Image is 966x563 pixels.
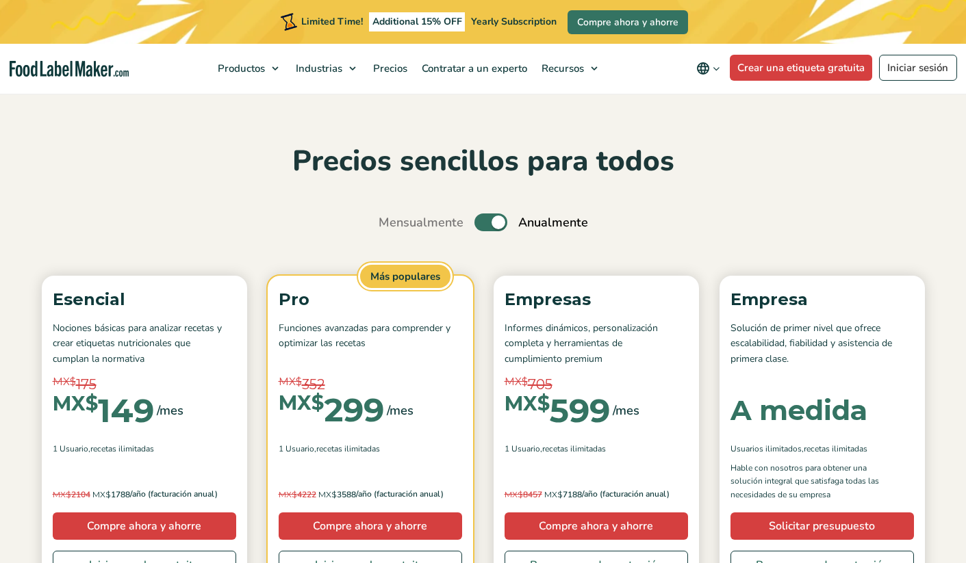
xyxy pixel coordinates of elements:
[366,44,411,93] a: Precios
[730,462,888,501] p: Hable con nosotros para obtener una solución integral que satisfaga todas las necesidades de su e...
[279,512,462,540] a: Compre ahora y ahorre
[76,374,97,395] span: 175
[358,263,453,291] span: Más populares
[730,397,867,424] div: A medida
[53,489,71,499] span: MX$
[279,287,462,313] p: Pro
[279,393,324,413] span: MX$
[318,489,337,499] span: MX$
[90,443,154,455] span: Recetas ilimitadas
[356,488,444,501] span: /año (facturación anual)
[568,10,688,34] a: Compre ahora y ahorre
[292,62,344,75] span: Industrias
[214,62,266,75] span: Productos
[53,394,98,414] span: MX$
[289,44,363,93] a: Industrias
[279,489,297,499] span: MX$
[537,62,585,75] span: Recursos
[53,321,236,367] p: Nociones básicas para analizar recetas y crear etiquetas nutricionales que cumplan la normativa
[730,287,914,313] p: Empresa
[379,213,463,232] span: Mensualmente
[505,512,688,540] a: Compre ahora y ahorre
[518,213,588,232] span: Anualmente
[528,374,552,395] span: 705
[730,443,804,455] span: Usuarios ilimitados,
[687,55,730,82] button: Change language
[544,489,563,499] span: MX$
[369,12,466,31] span: Additional 15% OFF
[474,213,507,231] label: Toggle
[279,321,462,367] p: Funciones avanzadas para comprender y optimizar las recetas
[53,394,154,427] div: 149
[879,55,957,81] a: Iniciar sesión
[730,321,914,367] p: Solución de primer nivel que ofrece escalabilidad, fiabilidad y asistencia de primera clase.
[804,443,867,455] span: Recetas ilimitadas
[505,374,528,390] span: MX$
[415,44,531,93] a: Contratar a un experto
[53,512,236,540] a: Compre ahora y ahorre
[316,443,380,455] span: Recetas ilimitadas
[730,512,914,540] a: Solicitar presupuesto
[613,401,639,420] span: /mes
[279,393,384,426] div: 299
[471,15,557,28] span: Yearly Subscription
[279,443,316,455] span: 1 Usuario,
[505,394,610,427] div: 599
[53,489,90,500] del: 2104
[10,61,129,77] a: Food Label Maker homepage
[505,287,688,313] p: Empresas
[53,443,90,455] span: 1 Usuario,
[542,443,606,455] span: Recetas ilimitadas
[387,401,414,420] span: /mes
[535,44,605,93] a: Recursos
[211,44,285,93] a: Productos
[279,374,302,390] span: MX$
[157,401,183,420] span: /mes
[35,143,932,181] h2: Precios sencillos para todos
[505,394,550,414] span: MX$
[301,15,363,28] span: Limited Time!
[505,488,582,501] span: 7188
[53,374,76,390] span: MX$
[279,488,356,501] span: 3588
[92,489,111,499] span: MX$
[505,443,542,455] span: 1 Usuario,
[53,488,130,501] span: 1788
[369,62,409,75] span: Precios
[730,55,873,81] a: Crear una etiqueta gratuita
[582,488,670,501] span: /año (facturación anual)
[53,287,236,313] p: Esencial
[418,62,529,75] span: Contratar a un experto
[302,374,325,395] span: 352
[130,488,218,501] span: /año (facturación anual)
[505,321,688,367] p: Informes dinámicos, personalización completa y herramientas de cumplimiento premium
[505,489,523,499] span: MX$
[279,489,316,500] del: 4222
[505,489,542,500] del: 8457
